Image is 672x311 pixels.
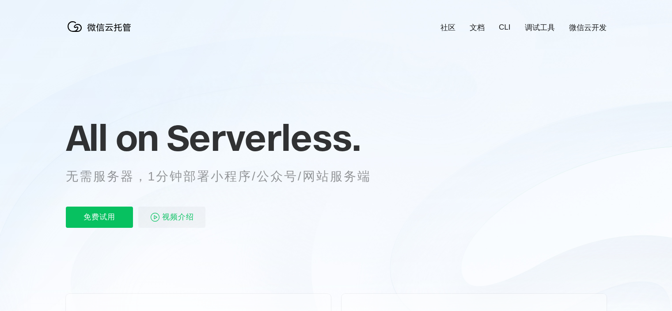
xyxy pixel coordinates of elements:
p: 无需服务器，1分钟部署小程序/公众号/网站服务端 [66,168,387,185]
span: Serverless. [167,115,361,160]
p: 免费试用 [66,207,133,228]
a: 社区 [440,23,456,33]
span: 视频介绍 [162,207,194,228]
span: All on [66,115,158,160]
img: video_play.svg [150,212,160,223]
a: 文档 [470,23,485,33]
a: 微信云托管 [66,29,137,37]
a: CLI [499,23,510,32]
a: 微信云开发 [569,23,607,33]
a: 调试工具 [525,23,555,33]
img: 微信云托管 [66,18,137,35]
